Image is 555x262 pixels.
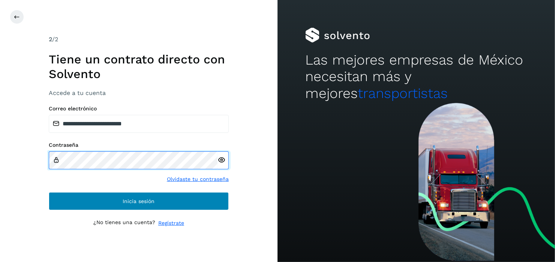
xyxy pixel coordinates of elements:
h1: Tiene un contrato directo con Solvento [49,52,229,81]
label: Correo electrónico [49,105,229,112]
a: Olvidaste tu contraseña [167,175,229,183]
label: Contraseña [49,142,229,148]
p: ¿No tienes una cuenta? [93,219,155,227]
span: 2 [49,36,52,43]
h2: Las mejores empresas de México necesitan más y mejores [305,52,527,102]
a: Regístrate [158,219,184,227]
h3: Accede a tu cuenta [49,89,229,96]
span: transportistas [358,85,448,101]
button: Inicia sesión [49,192,229,210]
span: Inicia sesión [123,199,155,204]
div: /2 [49,35,229,44]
